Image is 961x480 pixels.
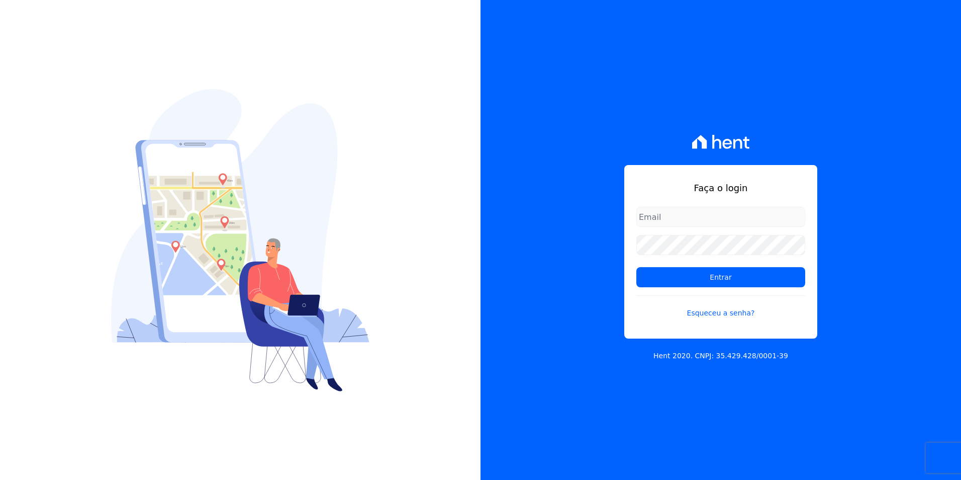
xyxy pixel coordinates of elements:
p: Hent 2020. CNPJ: 35.429.428/0001-39 [653,351,788,361]
input: Email [636,207,805,227]
a: Esqueceu a senha? [636,295,805,318]
img: Login [111,89,369,391]
input: Entrar [636,267,805,287]
h1: Faça o login [636,181,805,195]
